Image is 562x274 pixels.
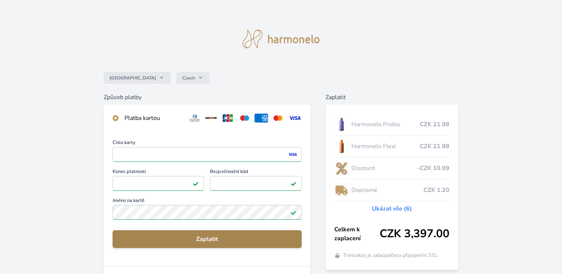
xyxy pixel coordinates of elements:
[351,186,423,195] span: Dopravné
[325,93,458,102] h6: Zaplatit
[290,180,296,186] img: Platné pole
[334,115,348,134] img: CLEAN_PROBIO_se_stinem_x-lo.jpg
[288,114,302,123] img: visa.svg
[334,159,348,177] img: discount-lo.png
[221,114,235,123] img: jcb.svg
[420,142,449,151] span: CZK 21.98
[290,209,296,215] img: Platné pole
[118,235,296,244] span: Zaplatit
[176,72,209,84] button: Czech
[271,114,285,123] img: mc.svg
[334,137,348,156] img: CLEAN_FLEXI_se_stinem_x-hi_(1)-lo.jpg
[343,252,438,259] span: Transakce je zabezpečena připojením SSL
[116,178,201,189] iframe: Iframe pro datum vypršení platnosti
[351,142,420,151] span: Harmonelo Flexi
[243,30,320,48] img: logo.svg
[113,205,302,220] input: Jméno na kartěPlatné pole
[124,114,182,123] div: Platba kartou
[113,169,204,176] span: Konec platnosti
[104,72,170,84] button: [GEOGRAPHIC_DATA]
[188,114,202,123] img: diners.svg
[380,227,449,241] span: CZK 3,397.00
[334,181,348,199] img: delivery-lo.png
[182,75,195,81] span: Czech
[204,114,218,123] img: discover.svg
[351,120,420,129] span: Harmonelo Probio
[238,114,251,123] img: maestro.svg
[372,204,412,213] a: Ukázat vše (6)
[417,164,449,173] span: -CZK 10.99
[213,178,298,189] iframe: Iframe pro bezpečnostní kód
[110,75,156,81] span: [GEOGRAPHIC_DATA]
[351,164,417,173] span: Discount
[113,230,302,248] button: Zaplatit
[288,151,298,158] img: visa
[104,93,311,102] h6: Způsob platby
[334,225,380,243] span: Celkem k zaplacení
[210,169,302,176] span: Bezpečnostní kód
[113,140,302,147] span: Číslo karty
[423,186,449,195] span: CZK 1.20
[116,149,298,160] iframe: Iframe pro číslo karty
[254,114,268,123] img: amex.svg
[113,198,302,205] span: Jméno na kartě
[420,120,449,129] span: CZK 21.98
[193,180,199,186] img: Platné pole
